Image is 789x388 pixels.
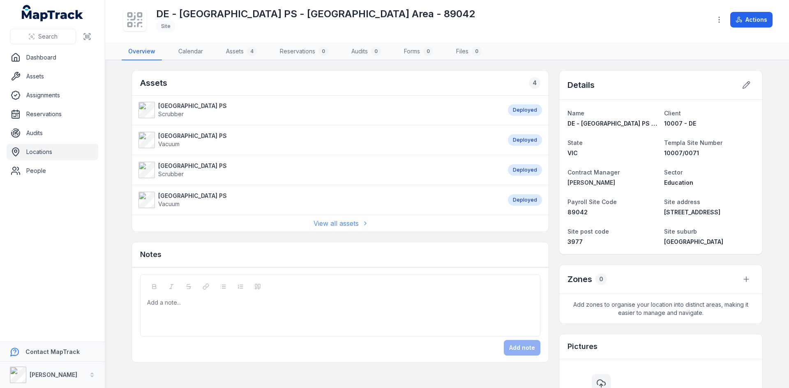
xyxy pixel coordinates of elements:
span: Education [664,179,693,186]
a: Audits0 [345,43,388,60]
button: Search [10,29,76,44]
h2: Details [568,79,595,91]
span: VIC [568,149,578,156]
div: Site [156,21,175,32]
span: [STREET_ADDRESS] [664,209,720,216]
a: Assets [7,68,98,85]
div: 0 [371,46,381,56]
strong: Contact MapTrack [25,348,80,355]
a: Reservations0 [273,43,335,60]
a: Overview [122,43,162,60]
span: Contract Manager [568,169,620,176]
div: Deployed [508,134,542,146]
a: [GEOGRAPHIC_DATA] PSVacuum [138,192,500,208]
a: Files0 [450,43,488,60]
span: Payroll Site Code [568,198,617,205]
a: [GEOGRAPHIC_DATA] PSScrubber [138,102,500,118]
span: 3977 [568,238,583,245]
span: Scrubber [158,110,184,117]
a: Forms0 [397,43,440,60]
span: 10007/0071 [664,149,699,156]
div: 0 [472,46,482,56]
span: Add zones to organise your location into distinct areas, making it easier to manage and navigate. [559,294,762,324]
a: Dashboard [7,49,98,66]
a: [GEOGRAPHIC_DATA] PSVacuum [138,132,500,148]
span: Site address [664,198,700,205]
span: Vacuum [158,200,180,207]
span: Scrubber [158,170,184,177]
div: Deployed [508,164,542,176]
a: [GEOGRAPHIC_DATA] PSScrubber [138,162,500,178]
h1: DE - [GEOGRAPHIC_DATA] PS - [GEOGRAPHIC_DATA] Area - 89042 [156,7,475,21]
div: 4 [529,77,540,89]
span: [GEOGRAPHIC_DATA] [664,238,723,245]
span: Templa Site Number [664,139,722,146]
span: DE - [GEOGRAPHIC_DATA] PS - [GEOGRAPHIC_DATA] Area - 89042 [568,120,757,127]
span: 89042 [568,209,588,216]
div: 4 [247,46,257,56]
strong: [GEOGRAPHIC_DATA] PS [158,102,227,110]
strong: [GEOGRAPHIC_DATA] PS [158,132,227,140]
div: 0 [595,273,607,285]
span: State [568,139,583,146]
span: Vacuum [158,140,180,147]
span: Site suburb [664,228,697,235]
a: View all assets [314,218,367,228]
span: Search [38,32,58,41]
strong: [GEOGRAPHIC_DATA] PS [158,162,227,170]
h3: Pictures [568,341,598,352]
a: Calendar [172,43,210,60]
strong: [PERSON_NAME] [30,371,77,378]
a: Audits [7,125,98,141]
span: Site post code [568,228,609,235]
span: 10007 - DE [664,120,696,127]
strong: [GEOGRAPHIC_DATA] PS [158,192,227,200]
div: Deployed [508,194,542,206]
span: Sector [664,169,683,176]
h2: Assets [140,77,167,89]
button: Actions [730,12,773,28]
span: Name [568,110,584,117]
a: Reservations [7,106,98,122]
a: Assignments [7,87,98,103]
a: People [7,163,98,179]
a: [PERSON_NAME] [568,179,657,187]
h3: Notes [140,249,161,260]
div: 0 [423,46,433,56]
span: Client [664,110,681,117]
a: Assets4 [219,43,263,60]
div: 0 [318,46,328,56]
a: MapTrack [22,5,83,21]
a: Locations [7,144,98,160]
div: Deployed [508,104,542,116]
h2: Zones [568,273,592,285]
